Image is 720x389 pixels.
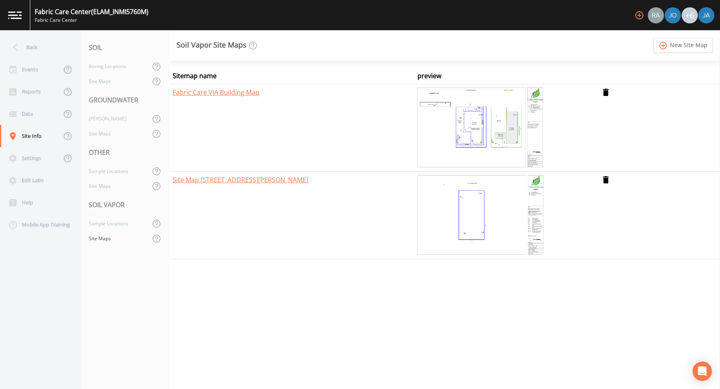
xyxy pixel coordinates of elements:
[693,362,712,381] div: Open Intercom Messenger
[35,17,148,24] div: Fabric Care Center
[35,7,148,17] div: Fabric Care Center (ELAM_INMI5760M)
[665,7,681,23] img: eb8b2c35ded0d5aca28d215f14656a61
[601,87,641,108] i: delete
[81,179,150,193] a: Site Maps
[81,59,150,74] a: Boring Locations
[81,111,150,126] a: [PERSON_NAME]
[81,89,169,111] div: GROUNDWATER
[81,231,150,246] a: Site Maps
[648,7,664,23] img: 7493944169e4cb9b715a099ebe515ac2
[81,141,169,164] div: OTHER
[682,7,698,23] div: +6
[81,74,150,89] a: Site Maps
[177,41,258,50] div: Soil Vapor Site Maps
[417,175,543,256] img: e646ae5a-bb48-46f1-a14e-6b43622f20e3.jpeg
[81,36,169,59] div: SOIL
[698,7,714,23] img: 747fbe677637578f4da62891070ad3f4
[8,11,22,19] img: logo
[414,68,598,84] th: preview
[417,87,543,168] img: 547bbc2b-923f-4c58-b908-3133bb1497dd.png
[659,41,668,50] i: add_circle_outline
[173,88,259,97] a: Fabric Care VIA Building Map
[173,175,308,184] a: Site Map [STREET_ADDRESS][PERSON_NAME]
[664,7,681,23] div: Josh Dutton
[81,126,150,141] a: Site Maps
[653,38,713,53] a: add_circle_outlineNew Site Map
[81,216,150,231] a: Sample Locations
[647,7,664,23] div: Radlie J Storer
[601,175,641,195] i: delete
[169,68,414,84] th: Sitemap name
[81,193,169,216] div: SOIL VAPOR
[81,164,150,179] a: Sample Locations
